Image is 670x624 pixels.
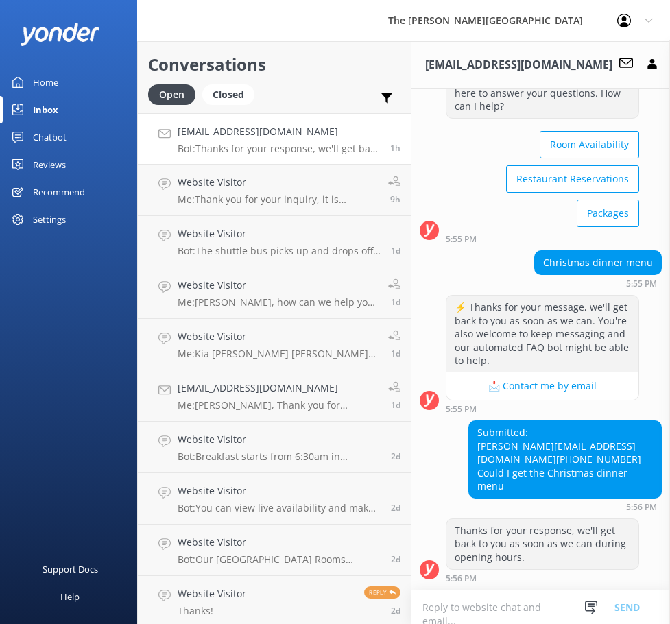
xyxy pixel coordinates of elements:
[21,23,99,45] img: yonder-white-logo.png
[138,473,411,525] a: Website VisitorBot:You can view live availability and make your reservation online at [URL][DOMAI...
[446,372,638,400] button: 📩 Contact me by email
[390,193,400,205] span: 09:39am 16-Aug-2025 (UTC +12:00) Pacific/Auckland
[33,69,58,96] div: Home
[138,216,411,267] a: Website VisitorBot:The shuttle bus picks up and drops off outside the [PERSON_NAME][GEOGRAPHIC_DA...
[178,329,378,344] h4: Website Visitor
[178,381,378,396] h4: [EMAIL_ADDRESS][DOMAIN_NAME]
[446,404,639,413] div: 05:55pm 16-Aug-2025 (UTC +12:00) Pacific/Auckland
[178,483,381,499] h4: Website Visitor
[391,399,400,411] span: 09:28am 15-Aug-2025 (UTC +12:00) Pacific/Auckland
[43,555,98,583] div: Support Docs
[148,51,400,77] h2: Conversations
[178,605,246,617] p: Thanks!
[469,421,661,498] div: Submitted: [PERSON_NAME] [PHONE_NUMBER] Could I get the Christmas dinner menu
[178,586,246,601] h4: Website Visitor
[391,605,400,616] span: 12:25am 14-Aug-2025 (UTC +12:00) Pacific/Auckland
[446,234,639,243] div: 05:55pm 16-Aug-2025 (UTC +12:00) Pacific/Auckland
[138,165,411,216] a: Website VisitorMe:Thank you for your inquiry, it is depending on the ages of kids. If a kid is [D...
[138,113,411,165] a: [EMAIL_ADDRESS][DOMAIN_NAME]Bot:Thanks for your response, we'll get back to you as soon as we can...
[626,280,657,288] strong: 5:55 PM
[626,503,657,512] strong: 5:56 PM
[202,86,261,101] a: Closed
[446,573,639,583] div: 05:56pm 16-Aug-2025 (UTC +12:00) Pacific/Auckland
[178,502,381,514] p: Bot: You can view live availability and make your reservation online at [URL][DOMAIN_NAME].
[178,226,381,241] h4: Website Visitor
[178,245,381,257] p: Bot: The shuttle bus picks up and drops off outside the [PERSON_NAME][GEOGRAPHIC_DATA], [STREET_A...
[178,399,378,411] p: Me: [PERSON_NAME], Thank you for choosing The [PERSON_NAME] Hotel for your stay in [GEOGRAPHIC_DA...
[468,502,662,512] div: 05:56pm 16-Aug-2025 (UTC +12:00) Pacific/Auckland
[33,96,58,123] div: Inbox
[178,278,378,293] h4: Website Visitor
[138,370,411,422] a: [EMAIL_ADDRESS][DOMAIN_NAME]Me:[PERSON_NAME], Thank you for choosing The [PERSON_NAME] Hotel for ...
[33,123,67,151] div: Chatbot
[506,165,639,193] button: Restaurant Reservations
[178,124,380,139] h4: [EMAIL_ADDRESS][DOMAIN_NAME]
[446,575,477,583] strong: 5:56 PM
[446,405,477,413] strong: 5:55 PM
[202,84,254,105] div: Closed
[178,348,378,360] p: Me: Kia [PERSON_NAME] [PERSON_NAME], Thank you for your message. In order to book with a promo co...
[138,525,411,576] a: Website VisitorBot:Our [GEOGRAPHIC_DATA] Rooms interconnect with Lakeview 2 Bedroom Apartments, p...
[178,193,378,206] p: Me: Thank you for your inquiry, it is depending on the ages of kids. If a kid is [DEMOGRAPHIC_DAT...
[178,553,381,566] p: Bot: Our [GEOGRAPHIC_DATA] Rooms interconnect with Lakeview 2 Bedroom Apartments, perfect for lar...
[391,553,400,565] span: 10:27am 14-Aug-2025 (UTC +12:00) Pacific/Auckland
[60,583,80,610] div: Help
[534,278,662,288] div: 05:55pm 16-Aug-2025 (UTC +12:00) Pacific/Auckland
[178,143,380,155] p: Bot: Thanks for your response, we'll get back to you as soon as we can during opening hours.
[425,56,612,74] h3: [EMAIL_ADDRESS][DOMAIN_NAME]
[540,131,639,158] button: Room Availability
[477,440,636,466] a: [EMAIL_ADDRESS][DOMAIN_NAME]
[178,175,378,190] h4: Website Visitor
[178,296,378,309] p: Me: [PERSON_NAME], how can we help you [DATE]? If you would like to contact reception, feel free ...
[390,142,400,154] span: 05:56pm 16-Aug-2025 (UTC +12:00) Pacific/Auckland
[33,151,66,178] div: Reviews
[391,451,400,462] span: 04:35pm 14-Aug-2025 (UTC +12:00) Pacific/Auckland
[391,296,400,308] span: 09:47am 15-Aug-2025 (UTC +12:00) Pacific/Auckland
[178,432,381,447] h4: Website Visitor
[391,502,400,514] span: 02:45pm 14-Aug-2025 (UTC +12:00) Pacific/Auckland
[391,348,400,359] span: 09:41am 15-Aug-2025 (UTC +12:00) Pacific/Auckland
[446,235,477,243] strong: 5:55 PM
[138,267,411,319] a: Website VisitorMe:[PERSON_NAME], how can we help you [DATE]? If you would like to contact recepti...
[446,519,638,569] div: Thanks for your response, we'll get back to you as soon as we can during opening hours.
[138,422,411,473] a: Website VisitorBot:Breakfast starts from 6:30am in Summer and Spring, and from 7:00am in Autumn a...
[148,86,202,101] a: Open
[577,200,639,227] button: Packages
[364,586,400,599] span: Reply
[178,535,381,550] h4: Website Visitor
[535,251,661,274] div: Christmas dinner menu
[391,245,400,256] span: 03:35pm 15-Aug-2025 (UTC +12:00) Pacific/Auckland
[446,296,638,372] div: ⚡ Thanks for your message, we'll get back to you as soon as we can. You're also welcome to keep m...
[148,84,195,105] div: Open
[33,206,66,233] div: Settings
[33,178,85,206] div: Recommend
[138,319,411,370] a: Website VisitorMe:Kia [PERSON_NAME] [PERSON_NAME], Thank you for your message. In order to book w...
[178,451,381,463] p: Bot: Breakfast starts from 6:30am in Summer and Spring, and from 7:00am in Autumn and Winter. We ...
